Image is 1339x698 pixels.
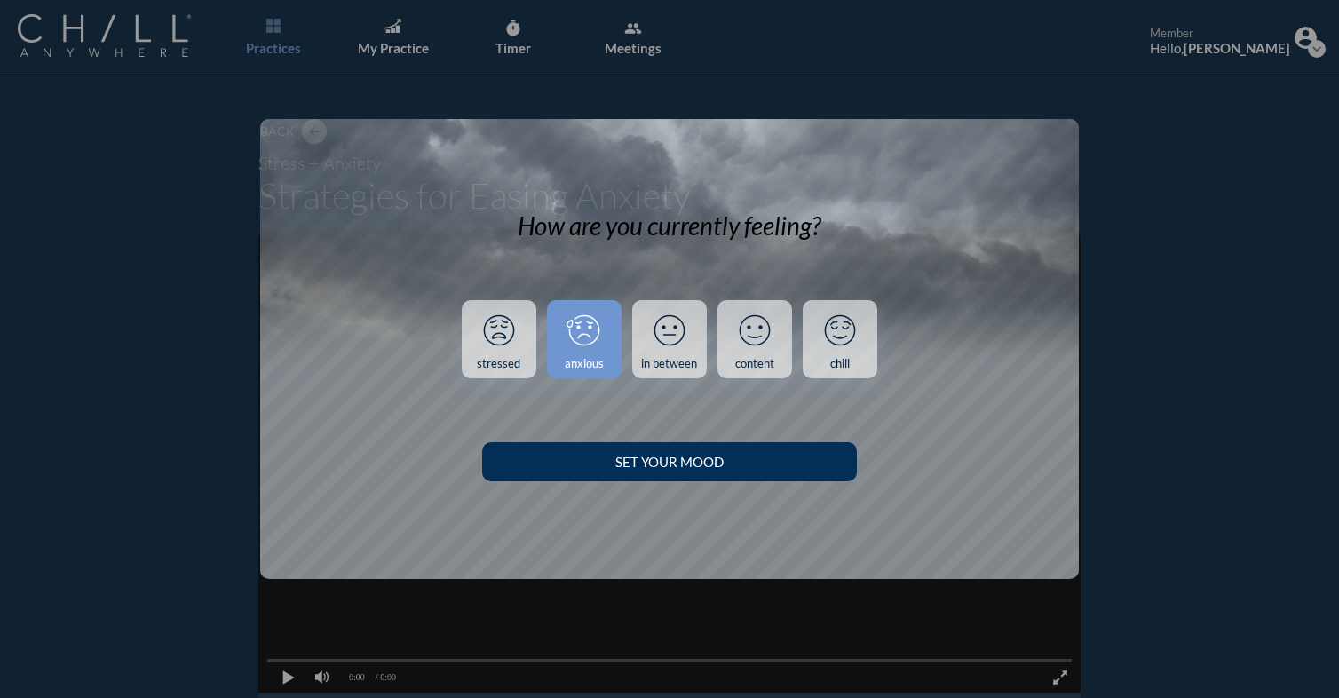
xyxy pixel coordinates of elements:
[632,300,707,378] a: in between
[717,300,792,378] a: content
[482,442,856,481] button: Set your Mood
[803,300,877,378] a: chill
[735,357,774,371] div: content
[513,454,825,470] div: Set your Mood
[830,357,850,371] div: chill
[641,357,697,371] div: in between
[477,357,520,371] div: stressed
[565,357,604,371] div: anxious
[462,300,536,378] a: stressed
[518,211,820,242] div: How are you currently feeling?
[547,300,622,378] a: anxious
